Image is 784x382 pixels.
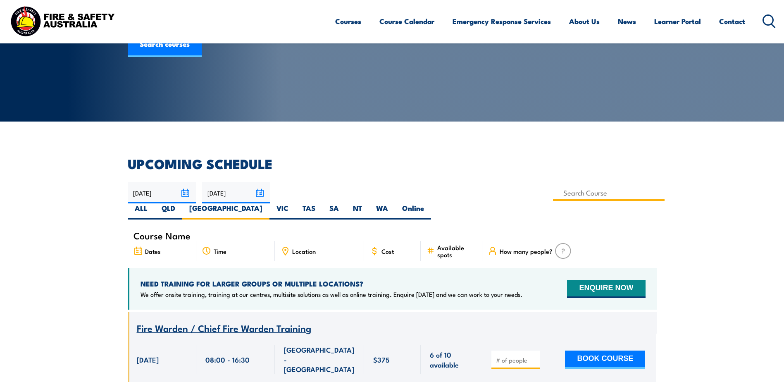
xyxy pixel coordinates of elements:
span: How many people? [500,248,553,255]
p: We offer onsite training, training at our centres, multisite solutions as well as online training... [141,290,522,298]
span: Course Name [133,232,191,239]
span: Dates [145,248,161,255]
button: ENQUIRE NOW [567,280,645,298]
label: NT [346,203,369,220]
span: [GEOGRAPHIC_DATA] - [GEOGRAPHIC_DATA] [284,345,355,374]
input: Search Course [553,185,665,201]
span: Available spots [437,244,477,258]
span: Location [292,248,316,255]
a: Course Calendar [379,10,434,32]
a: Search courses [128,32,202,57]
input: From date [128,182,196,203]
a: News [618,10,636,32]
h2: UPCOMING SCHEDULE [128,158,657,169]
span: [DATE] [137,355,159,364]
input: # of people [496,356,537,364]
label: WA [369,203,395,220]
a: Contact [719,10,745,32]
h4: NEED TRAINING FOR LARGER GROUPS OR MULTIPLE LOCATIONS? [141,279,522,288]
label: Online [395,203,431,220]
a: Fire Warden / Chief Fire Warden Training [137,323,311,334]
span: 6 of 10 available [430,350,473,369]
label: VIC [269,203,295,220]
label: QLD [155,203,182,220]
label: SA [322,203,346,220]
a: Courses [335,10,361,32]
input: To date [202,182,270,203]
a: About Us [569,10,600,32]
a: Learner Portal [654,10,701,32]
label: ALL [128,203,155,220]
label: TAS [295,203,322,220]
span: Time [214,248,226,255]
a: Emergency Response Services [453,10,551,32]
span: $375 [373,355,390,364]
span: Cost [381,248,394,255]
span: Fire Warden / Chief Fire Warden Training [137,321,311,335]
button: BOOK COURSE [565,351,645,369]
span: 08:00 - 16:30 [205,355,250,364]
label: [GEOGRAPHIC_DATA] [182,203,269,220]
